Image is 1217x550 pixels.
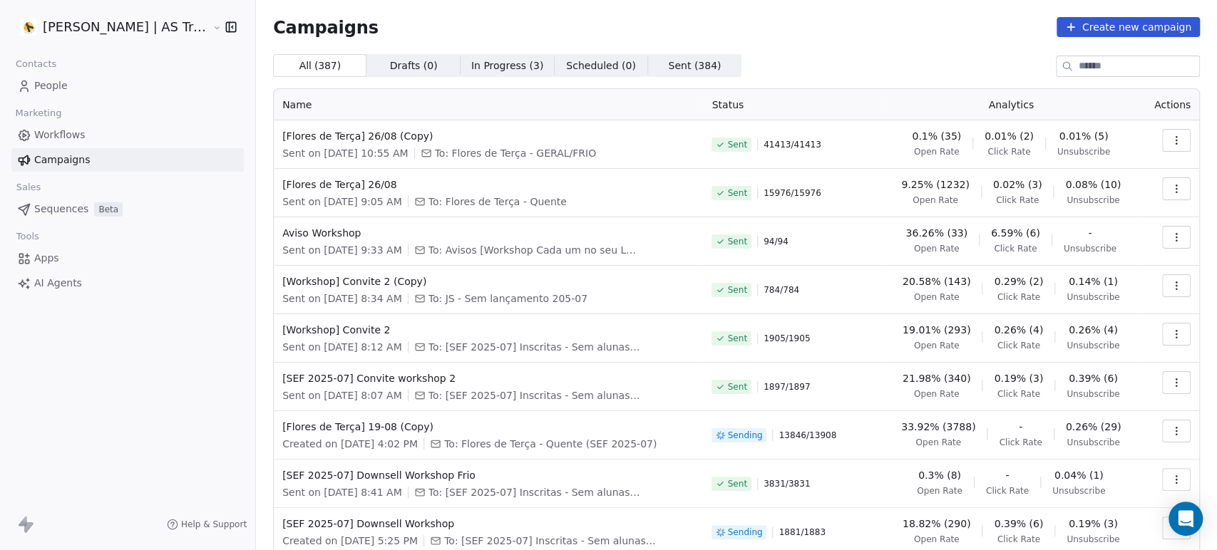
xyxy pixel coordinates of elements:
[997,534,1040,545] span: Click Rate
[994,274,1043,289] span: 0.29% (2)
[11,123,244,147] a: Workflows
[1054,468,1104,482] span: 0.04% (1)
[764,139,821,150] span: 41413 / 41413
[428,194,567,209] span: To: Flores de Terça - Quente
[10,226,45,247] span: Tools
[997,291,1040,303] span: Click Rate
[915,437,961,448] span: Open Rate
[1019,420,1022,434] span: -
[1066,420,1121,434] span: 0.26% (29)
[566,58,636,73] span: Scheduled ( 0 )
[1057,146,1110,157] span: Unsubscribe
[1069,323,1118,337] span: 0.26% (4)
[994,517,1043,531] span: 0.39% (6)
[779,430,836,441] span: 13846 / 13908
[917,485,962,497] span: Open Rate
[282,485,402,499] span: Sent on [DATE] 8:41 AM
[34,276,82,291] span: AI Agents
[903,517,970,531] span: 18.82% (290)
[444,534,658,548] span: To: [SEF 2025-07] Inscritas - Sem alunas do JS QUENTE
[913,194,958,206] span: Open Rate
[1169,502,1203,536] div: Open Intercom Messenger
[914,534,960,545] span: Open Rate
[914,340,960,351] span: Open Rate
[282,517,694,531] span: [SEF 2025-07] Downsell Workshop
[181,519,247,530] span: Help & Support
[17,15,202,39] button: [PERSON_NAME] | AS Treinamentos
[727,187,746,199] span: Sent
[428,388,642,403] span: To: [SEF 2025-07] Inscritas - Sem alunas do JS QUENTE
[428,291,587,306] span: To: JS - Sem lançamento 205-07
[1005,468,1009,482] span: -
[779,526,825,538] span: 1881 / 1883
[727,526,762,538] span: Sending
[34,251,59,266] span: Apps
[994,371,1043,385] span: 0.19% (3)
[282,177,694,192] span: [Flores de Terça] 26/08
[1057,17,1200,37] button: Create new campaign
[471,58,544,73] span: In Progress ( 3 )
[903,371,970,385] span: 21.98% (340)
[994,323,1043,337] span: 0.26% (4)
[274,89,703,120] th: Name
[428,485,642,499] span: To: [SEF 2025-07] Inscritas - Sem alunas do JS FRIO
[987,146,1030,157] span: Click Rate
[1059,129,1109,143] span: 0.01% (5)
[34,202,88,217] span: Sequences
[11,197,244,221] a: SequencesBeta
[1067,194,1119,206] span: Unsubscribe
[282,274,694,289] span: [Workshop] Convite 2 (Copy)
[727,430,762,441] span: Sending
[914,243,960,254] span: Open Rate
[9,103,68,124] span: Marketing
[996,194,1039,206] span: Click Rate
[1067,340,1119,351] span: Unsubscribe
[905,226,967,240] span: 36.26% (33)
[1088,226,1092,240] span: -
[444,437,657,451] span: To: Flores de Terça - Quente (SEF 2025-07)
[881,89,1140,120] th: Analytics
[282,291,402,306] span: Sent on [DATE] 8:34 AM
[703,89,881,120] th: Status
[273,17,379,37] span: Campaigns
[1052,485,1105,497] span: Unsubscribe
[34,128,86,142] span: Workflows
[994,243,1037,254] span: Click Rate
[282,129,694,143] span: [Flores de Terça] 26/08 (Copy)
[727,381,746,393] span: Sent
[282,194,402,209] span: Sent on [DATE] 9:05 AM
[282,243,402,257] span: Sent on [DATE] 9:33 AM
[43,18,209,36] span: [PERSON_NAME] | AS Treinamentos
[999,437,1042,448] span: Click Rate
[11,148,244,172] a: Campaigns
[914,146,960,157] span: Open Rate
[764,478,810,489] span: 3831 / 3831
[903,323,970,337] span: 19.01% (293)
[901,177,969,192] span: 9.25% (1232)
[11,247,244,270] a: Apps
[167,519,247,530] a: Help & Support
[668,58,721,73] span: Sent ( 384 )
[34,152,90,167] span: Campaigns
[282,468,694,482] span: [SEF 2025-07] Downsell Workshop Frio
[727,284,746,296] span: Sent
[997,388,1040,400] span: Click Rate
[282,323,694,337] span: [Workshop] Convite 2
[1067,291,1119,303] span: Unsubscribe
[94,202,123,217] span: Beta
[903,274,970,289] span: 20.58% (143)
[764,284,799,296] span: 784 / 784
[1069,371,1118,385] span: 0.39% (6)
[764,333,810,344] span: 1905 / 1905
[435,146,597,160] span: To: Flores de Terça - GERAL/FRIO
[428,340,642,354] span: To: [SEF 2025-07] Inscritas - Sem alunas do JS QUENTE
[764,187,821,199] span: 15976 / 15976
[1067,437,1119,448] span: Unsubscribe
[9,53,63,75] span: Contacts
[727,478,746,489] span: Sent
[282,388,402,403] span: Sent on [DATE] 8:07 AM
[20,19,37,36] img: Logo%202022%20quad.jpg
[914,291,960,303] span: Open Rate
[390,58,438,73] span: Drafts ( 0 )
[914,388,960,400] span: Open Rate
